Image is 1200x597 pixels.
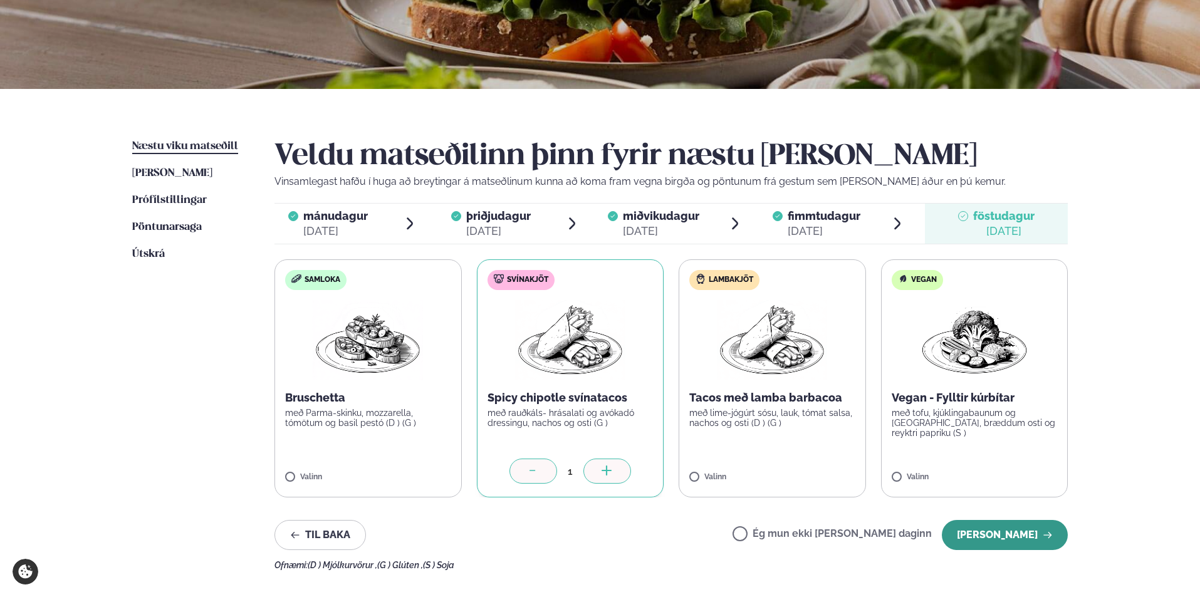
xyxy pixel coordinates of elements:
p: með tofu, kjúklingabaunum og [GEOGRAPHIC_DATA], bræddum osti og reyktri papriku (S ) [892,408,1058,438]
a: Útskrá [132,247,165,262]
button: [PERSON_NAME] [942,520,1068,550]
img: Bruschetta.png [313,300,423,380]
span: Prófílstillingar [132,195,207,205]
a: Prófílstillingar [132,193,207,208]
p: Vinsamlegast hafðu í huga að breytingar á matseðlinum kunna að koma fram vegna birgða og pöntunum... [274,174,1068,189]
img: pork.svg [494,274,504,284]
span: Vegan [911,275,937,285]
a: Pöntunarsaga [132,220,202,235]
span: [PERSON_NAME] [132,168,212,179]
span: þriðjudagur [466,209,531,222]
div: [DATE] [623,224,699,239]
img: Vegan.svg [898,274,908,284]
a: Cookie settings [13,559,38,584]
span: mánudagur [303,209,368,222]
div: [DATE] [303,224,368,239]
img: Vegan.png [919,300,1030,380]
span: (G ) Glúten , [377,560,423,570]
span: miðvikudagur [623,209,699,222]
span: (D ) Mjólkurvörur , [308,560,377,570]
span: föstudagur [973,209,1035,222]
p: Bruschetta [285,390,451,405]
div: [DATE] [466,224,531,239]
img: Wraps.png [515,300,625,380]
span: Samloka [305,275,340,285]
h2: Veldu matseðilinn þinn fyrir næstu [PERSON_NAME] [274,139,1068,174]
div: 1 [557,464,583,479]
span: (S ) Soja [423,560,454,570]
button: Til baka [274,520,366,550]
span: Lambakjöt [709,275,753,285]
p: með lime-jógúrt sósu, lauk, tómat salsa, nachos og osti (D ) (G ) [689,408,855,428]
img: sandwich-new-16px.svg [291,274,301,283]
img: Lamb.svg [696,274,706,284]
div: [DATE] [788,224,860,239]
span: Útskrá [132,249,165,259]
span: Næstu viku matseðill [132,141,238,152]
span: fimmtudagur [788,209,860,222]
p: með Parma-skinku, mozzarella, tómötum og basil pestó (D ) (G ) [285,408,451,428]
a: [PERSON_NAME] [132,166,212,181]
a: Næstu viku matseðill [132,139,238,154]
p: Spicy chipotle svínatacos [488,390,654,405]
p: Tacos með lamba barbacoa [689,390,855,405]
div: [DATE] [973,224,1035,239]
img: Wraps.png [717,300,827,380]
span: Pöntunarsaga [132,222,202,232]
span: Svínakjöt [507,275,548,285]
p: með rauðkáls- hrásalati og avókadó dressingu, nachos og osti (G ) [488,408,654,428]
div: Ofnæmi: [274,560,1068,570]
p: Vegan - Fylltir kúrbítar [892,390,1058,405]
